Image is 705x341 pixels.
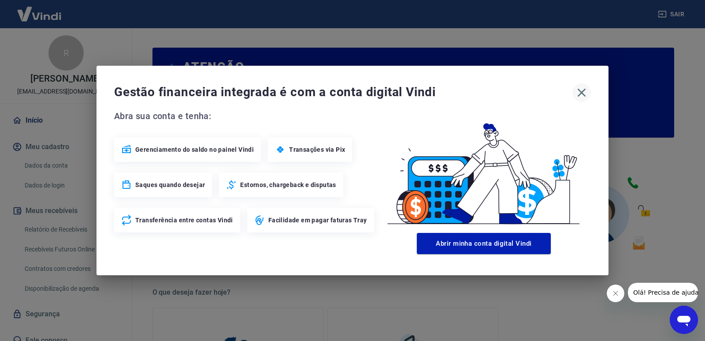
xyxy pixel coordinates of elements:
[135,145,254,154] span: Gerenciamento do saldo no painel Vindi
[114,83,572,101] span: Gestão financeira integrada é com a conta digital Vindi
[268,216,367,225] span: Facilidade em pagar faturas Tray
[607,285,624,302] iframe: Fechar mensagem
[628,283,698,302] iframe: Mensagem da empresa
[377,109,591,229] img: Good Billing
[240,180,336,189] span: Estornos, chargeback e disputas
[670,306,698,334] iframe: Botão para abrir a janela de mensagens
[289,145,345,154] span: Transações via Pix
[135,180,205,189] span: Saques quando desejar
[135,216,233,225] span: Transferência entre contas Vindi
[5,6,74,13] span: Olá! Precisa de ajuda?
[417,233,551,254] button: Abrir minha conta digital Vindi
[114,109,377,123] span: Abra sua conta e tenha:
